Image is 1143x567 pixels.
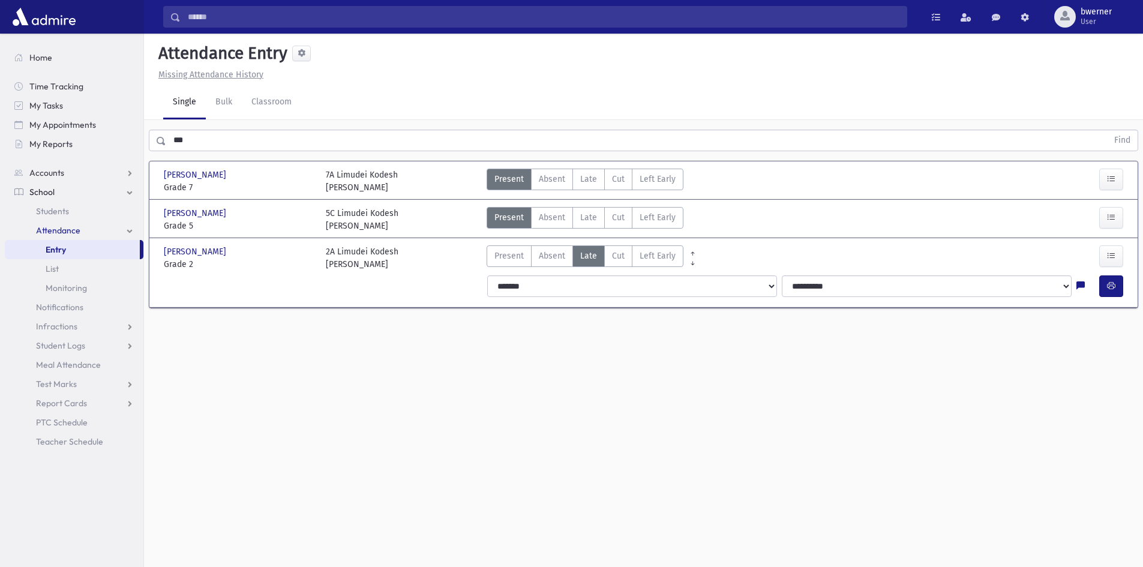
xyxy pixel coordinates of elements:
a: Attendance [5,221,143,240]
span: Late [580,211,597,224]
span: Teacher Schedule [36,436,103,447]
a: Infractions [5,317,143,336]
span: Grade 7 [164,181,314,194]
a: Bulk [206,86,242,119]
span: School [29,187,55,197]
div: 7A Limudei Kodesh [PERSON_NAME] [326,169,398,194]
span: Grade 2 [164,258,314,271]
a: Time Tracking [5,77,143,96]
a: Missing Attendance History [154,70,263,80]
span: Home [29,52,52,63]
a: Test Marks [5,374,143,394]
a: School [5,182,143,202]
span: PTC Schedule [36,417,88,428]
span: Monitoring [46,283,87,293]
a: Students [5,202,143,221]
span: Entry [46,244,66,255]
span: My Appointments [29,119,96,130]
a: Student Logs [5,336,143,355]
span: Attendance [36,225,80,236]
a: Monitoring [5,278,143,298]
span: Late [580,173,597,185]
span: Cut [612,211,625,224]
span: Absent [539,250,565,262]
a: Report Cards [5,394,143,413]
div: AttTypes [487,207,683,232]
a: Classroom [242,86,301,119]
span: Test Marks [36,379,77,389]
a: My Tasks [5,96,143,115]
span: bwerner [1081,7,1112,17]
span: Grade 5 [164,220,314,232]
span: [PERSON_NAME] [164,207,229,220]
span: User [1081,17,1112,26]
span: My Reports [29,139,73,149]
div: 5C Limudei Kodesh [PERSON_NAME] [326,207,398,232]
h5: Attendance Entry [154,43,287,64]
span: Students [36,206,69,217]
button: Find [1107,130,1138,151]
a: Notifications [5,298,143,317]
span: Present [494,173,524,185]
a: Single [163,86,206,119]
div: 2A Limudei Kodesh [PERSON_NAME] [326,245,398,271]
span: Absent [539,211,565,224]
span: Accounts [29,167,64,178]
u: Missing Attendance History [158,70,263,80]
span: [PERSON_NAME] [164,245,229,258]
div: AttTypes [487,245,683,271]
a: Teacher Schedule [5,432,143,451]
span: My Tasks [29,100,63,111]
span: Late [580,250,597,262]
span: Report Cards [36,398,87,409]
span: Left Early [640,173,676,185]
span: Meal Attendance [36,359,101,370]
span: [PERSON_NAME] [164,169,229,181]
span: Notifications [36,302,83,313]
a: Accounts [5,163,143,182]
div: AttTypes [487,169,683,194]
a: Home [5,48,143,67]
span: Left Early [640,211,676,224]
span: Cut [612,173,625,185]
span: Present [494,250,524,262]
span: Left Early [640,250,676,262]
span: Time Tracking [29,81,83,92]
a: PTC Schedule [5,413,143,432]
a: My Reports [5,134,143,154]
a: List [5,259,143,278]
img: AdmirePro [10,5,79,29]
span: Present [494,211,524,224]
span: Cut [612,250,625,262]
span: Student Logs [36,340,85,351]
a: Meal Attendance [5,355,143,374]
span: Infractions [36,321,77,332]
input: Search [181,6,907,28]
a: Entry [5,240,140,259]
span: List [46,263,59,274]
span: Absent [539,173,565,185]
a: My Appointments [5,115,143,134]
